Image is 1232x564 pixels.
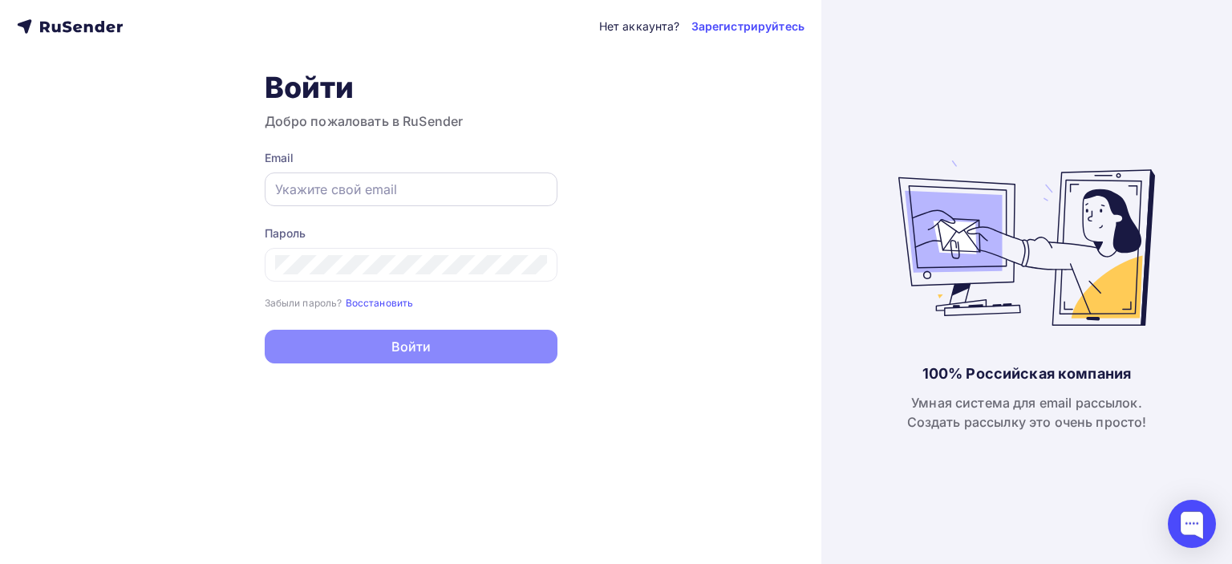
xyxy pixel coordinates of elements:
h3: Добро пожаловать в RuSender [265,112,557,131]
button: Войти [265,330,557,363]
small: Забыли пароль? [265,297,342,309]
div: Пароль [265,225,557,241]
input: Укажите свой email [275,180,547,199]
div: Email [265,150,557,166]
div: 100% Российская компания [922,364,1131,383]
a: Зарегистрируйтесь [691,18,804,34]
div: Умная система для email рассылок. Создать рассылку это очень просто! [907,393,1147,432]
h1: Войти [265,70,557,105]
a: Восстановить [346,295,414,309]
small: Восстановить [346,297,414,309]
div: Нет аккаунта? [599,18,680,34]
